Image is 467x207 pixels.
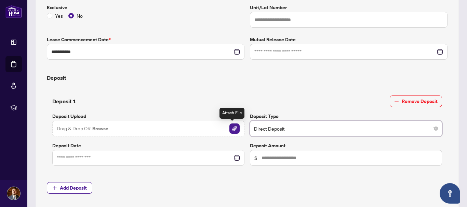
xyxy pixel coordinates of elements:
button: Browse [92,124,109,133]
label: Mutual Release Date [250,36,448,43]
label: Unit/Lot Number [250,4,448,11]
button: Add Deposit [47,182,92,194]
span: Add Deposit [60,182,87,193]
span: $ [254,154,257,162]
img: logo [5,5,22,18]
img: File Attachement [229,123,240,134]
h4: Deposit [47,74,448,82]
span: plus [52,186,57,190]
label: Deposit Amount [250,142,442,149]
label: Deposit Type [250,113,442,120]
label: Exclusive [47,4,244,11]
span: minus [394,99,399,104]
span: No [74,12,85,19]
span: close-circle [434,127,438,131]
span: Drag & Drop OR [57,124,109,133]
span: Remove Deposit [402,96,438,107]
button: File Attachement [229,123,240,134]
img: Profile Icon [7,187,20,200]
label: Deposit Date [52,142,244,149]
span: Yes [52,12,66,19]
h4: Deposit 1 [52,97,76,105]
span: Direct Deposit [254,122,438,135]
button: Remove Deposit [390,95,442,107]
div: Attach File [219,108,244,119]
label: Deposit Upload [52,113,244,120]
button: Open asap [440,183,460,204]
span: Drag & Drop OR BrowseFile Attachement [52,121,244,136]
label: Lease Commencement Date [47,36,244,43]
